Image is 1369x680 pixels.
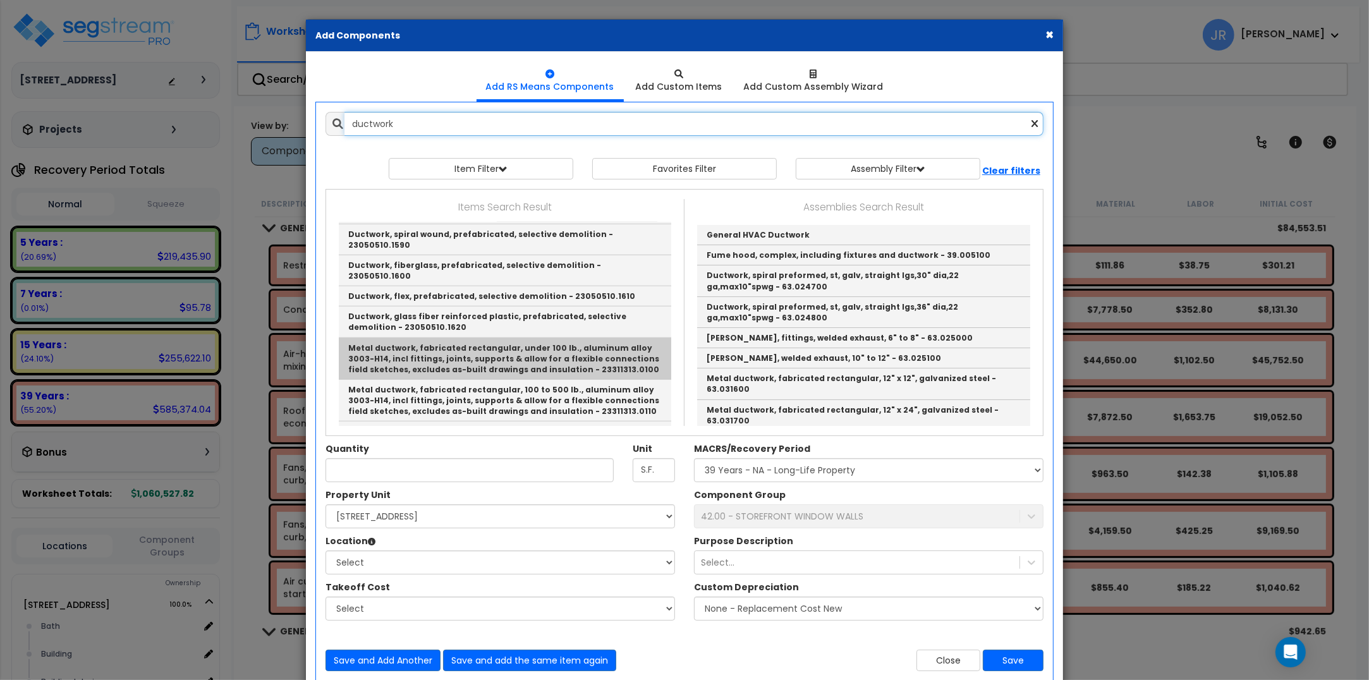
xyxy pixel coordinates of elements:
a: Ductwork, fiberglass, prefabricated, selective demolition - 23050510.1600 [339,255,671,286]
button: Save and Add Another [326,650,441,671]
button: Assembly Filter [796,158,980,179]
label: Custom Depreciation [694,581,799,593]
label: MACRS/Recovery Period [694,442,810,455]
a: [PERSON_NAME], welded exhaust, 10" to 12" - 63.025100 [697,348,1030,368]
button: Save [983,650,1043,671]
label: A Purpose Description Prefix can be used to customize the Item Description that will be shown in ... [694,535,793,547]
b: Add Components [315,29,400,42]
div: Add RS Means Components [486,80,614,93]
select: The Custom Item Descriptions in this Dropdown have been designated as 'Takeoff Costs' within thei... [326,597,675,621]
a: Metal ductwork, fabricated rectangular, 500 to 1000 lb., aluminum alloy 3003-H14, incl fittings, ... [339,422,671,463]
a: Metal ductwork, fabricated rectangular, 12" x 12", galvanized steel - 63.031600 [697,368,1030,399]
label: Unit [633,442,652,455]
a: Fume hood, complex, including fixtures and ductwork - 39.005100 [697,245,1030,265]
label: The Custom Item Descriptions in this Dropdown have been designated as 'Takeoff Costs' within thei... [326,581,390,593]
a: General HVAC Ductwork [697,225,1030,245]
a: Ductwork, spiral preformed, st, galv, straight lgs,30" dia,22 ga,max10"spwg - 63.024700 [697,265,1030,296]
a: Ductwork, spiral preformed, st, galv, straight lgs,36" dia,22 ga,max10"spwg - 63.024800 [697,297,1030,328]
button: Close [916,650,980,671]
a: Ductwork, spiral wound, prefabricated, selective demolition - 23050510.1590 [339,224,671,255]
button: Save and add the same item again [443,650,616,671]
a: Ductwork, glass fiber reinforced plastic, prefabricated, selective demolition - 23050510.1620 [339,307,671,337]
div: Select... [701,556,734,569]
input: Search [344,112,1043,136]
a: [PERSON_NAME], fittings, welded exhaust, 6" to 8" - 63.025000 [697,328,1030,348]
label: Location [326,535,375,547]
label: Component Group [694,489,786,501]
button: × [1045,28,1054,41]
label: Quantity [326,442,369,455]
a: Ductwork, flex, prefabricated, selective demolition - 23050510.1610 [339,286,671,307]
div: Open Intercom Messenger [1275,637,1306,667]
p: Items Search Result [336,199,674,216]
p: Assemblies Search Result [694,199,1033,216]
button: Favorites Filter [592,158,777,179]
div: Add Custom Assembly Wizard [744,80,884,93]
a: Metal ductwork, fabricated rectangular, 12" x 24", galvanized steel - 63.031700 [697,400,1030,431]
a: Metal ductwork, fabricated rectangular, 100 to 500 lb., aluminum alloy 3003-H14, incl fittings, j... [339,380,671,422]
div: Add Custom Items [636,80,722,93]
b: Clear filters [982,164,1040,177]
label: Property Unit [326,489,391,501]
button: Item Filter [389,158,573,179]
a: Metal ductwork, fabricated rectangular, under 100 lb., aluminum alloy 3003-H14, incl fittings, jo... [339,338,671,380]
